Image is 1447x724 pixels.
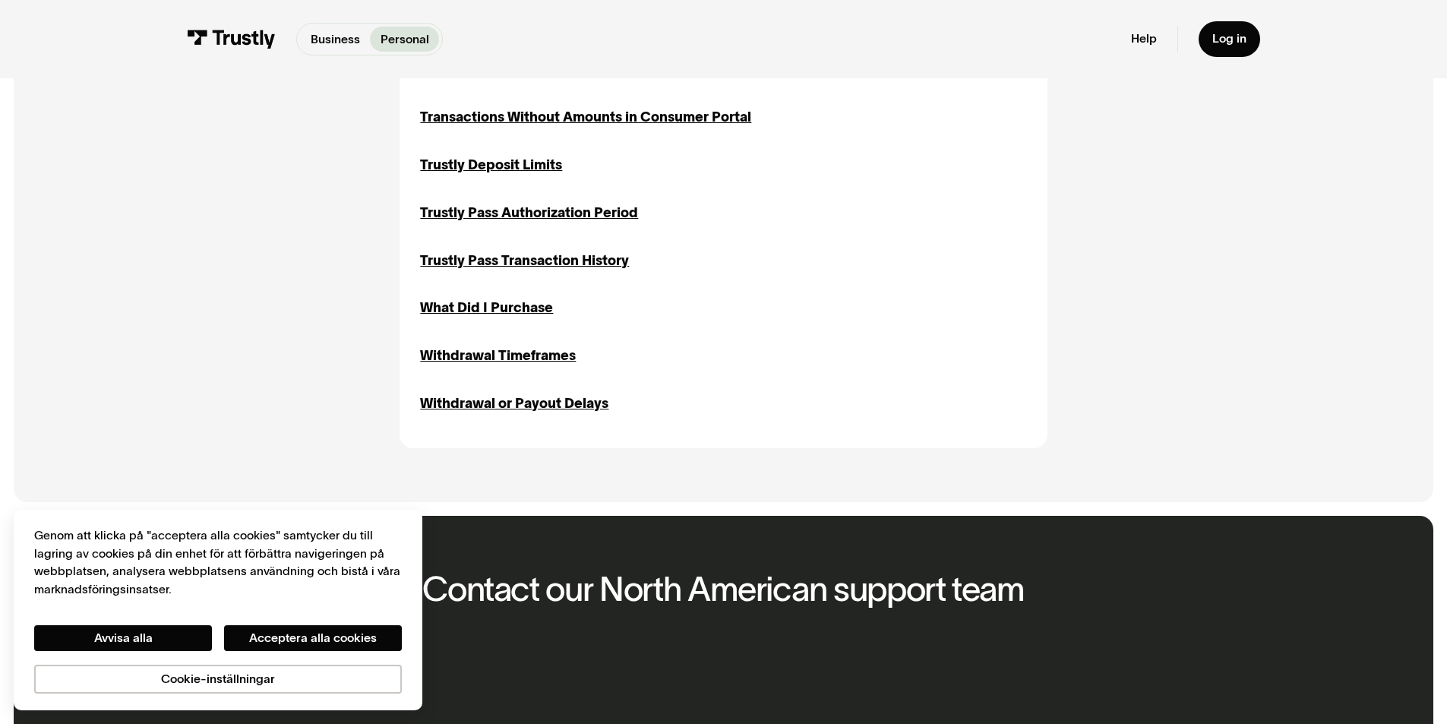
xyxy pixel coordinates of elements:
a: Log in [1199,21,1260,57]
a: Trustly Deposit Limits [420,155,562,175]
p: Business [311,30,360,49]
div: Integritet [34,526,402,693]
a: Withdrawal or Payout Delays [420,394,608,414]
a: Transactions Without Amounts in Consumer Portal [420,107,751,128]
a: Trustly Pass Transaction History [420,251,629,271]
a: Business [300,27,370,52]
a: What Did I Purchase [420,298,553,318]
div: Genom att klicka på "acceptera alla cookies" samtycker du till lagring av cookies på din enhet fö... [34,526,402,598]
a: Help [1131,31,1157,46]
div: Cookie banner [14,510,422,710]
a: Trustly Pass Authorization Period [420,203,638,223]
a: Withdrawal Timeframes [420,346,576,366]
p: Personal [381,30,429,49]
h2: Contact our North American support team [422,571,1025,608]
button: Acceptera alla cookies [224,625,402,651]
a: Personal [370,27,439,52]
button: Avvisa alla [34,625,212,651]
div: Log in [1212,31,1246,46]
img: Trustly Logo [187,30,276,49]
button: Cookie-inställningar [34,665,402,694]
